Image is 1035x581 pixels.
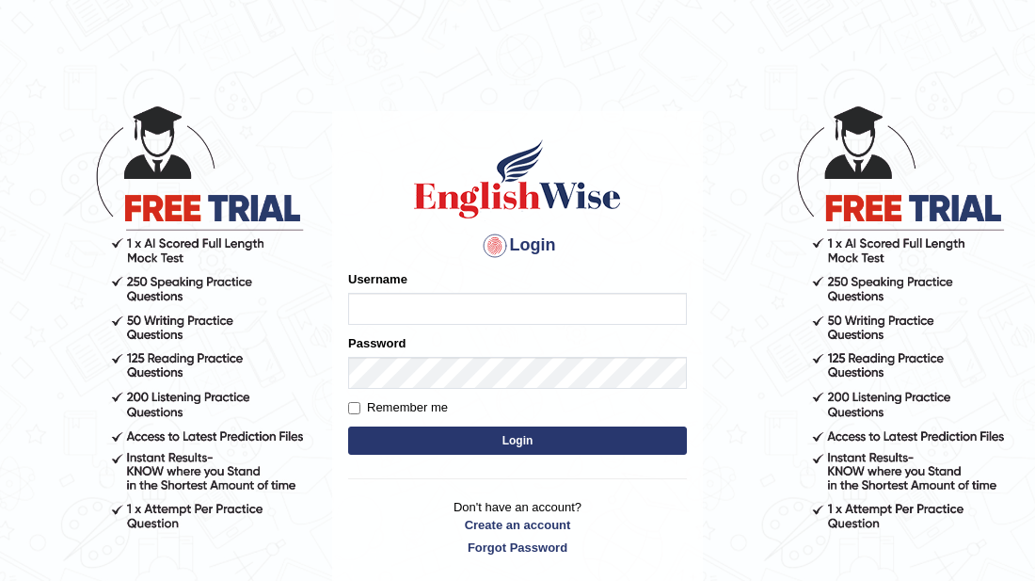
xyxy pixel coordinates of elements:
img: Logo of English Wise sign in for intelligent practice with AI [410,137,625,221]
a: Create an account [348,516,687,534]
label: Username [348,270,407,288]
h4: Login [348,231,687,261]
label: Password [348,334,406,352]
button: Login [348,427,687,455]
label: Remember me [348,398,448,417]
input: Remember me [348,402,360,414]
p: Don't have an account? [348,498,687,557]
a: Forgot Password [348,539,687,557]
